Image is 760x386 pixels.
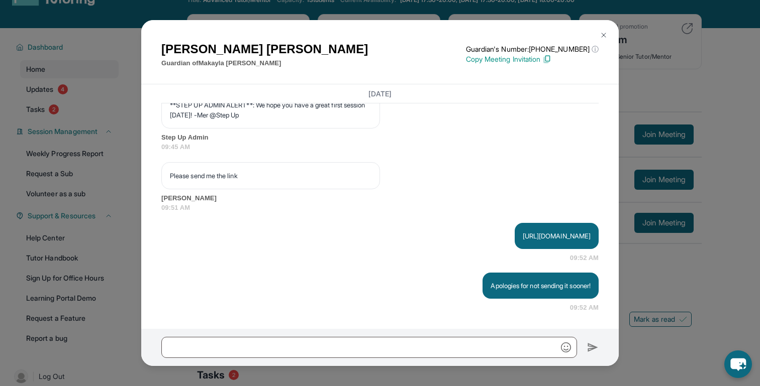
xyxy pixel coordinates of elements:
[587,341,599,353] img: Send icon
[561,342,571,352] img: Emoji
[161,142,599,152] span: 09:45 AM
[542,55,551,64] img: Copy Icon
[161,203,599,213] span: 09:51 AM
[466,44,599,54] p: Guardian's Number: [PHONE_NUMBER]
[592,44,599,54] span: ⓘ
[600,31,608,39] img: Close Icon
[161,40,368,58] h1: [PERSON_NAME] [PERSON_NAME]
[466,54,599,64] p: Copy Meeting Invitation
[170,100,371,120] p: **STEP UP ADMIN ALERT**: We hope you have a great first session [DATE]! -Mer @Step Up
[161,133,599,143] span: Step Up Admin
[161,88,599,98] h3: [DATE]
[570,253,599,263] span: 09:52 AM
[161,58,368,68] p: Guardian of Makayla [PERSON_NAME]
[570,303,599,313] span: 09:52 AM
[523,231,591,241] p: [URL][DOMAIN_NAME]
[170,171,371,181] p: Please send me the link
[491,281,591,291] p: Apologies for not sending it sooner!
[161,193,599,203] span: [PERSON_NAME]
[724,350,752,378] button: chat-button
